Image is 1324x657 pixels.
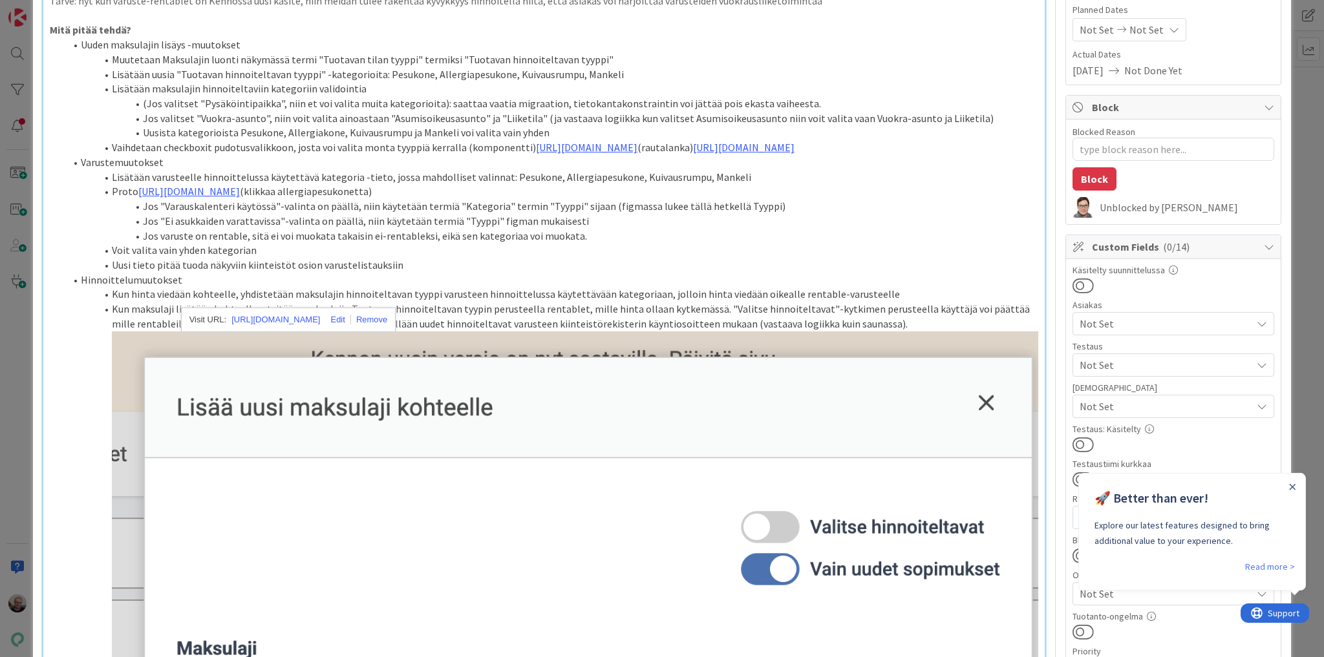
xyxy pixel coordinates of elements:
[65,67,1038,82] li: Lisätään uusia "Tuotavan hinnoiteltavan tyyppi" -kategorioita: Pesukone, Allergiapesukone, Kuivau...
[1073,3,1274,17] span: Planned Dates
[1073,383,1274,392] div: [DEMOGRAPHIC_DATA]
[1073,126,1135,138] label: Blocked Reason
[1080,399,1252,414] span: Not Set
[65,155,1038,170] li: Varustemuutokset
[1073,300,1274,309] div: Asiakas
[65,96,1038,111] li: (Jos valitset "Pysäköintipaikka", niin et voi valita muita kategorioita): saattaa vaatia migraati...
[65,287,1038,302] li: Kun hinta viedään kohteelle, yhdistetään maksulajin hinnoiteltavan tyyppi varusteen hinnoitteluss...
[536,141,637,154] a: [URL][DOMAIN_NAME]
[65,37,1038,52] li: Uuden maksulajin lisäys -muutokset
[231,311,320,328] a: [URL][DOMAIN_NAME]
[65,199,1038,214] li: Jos "Varauskalenteri käytössä"-valinta on päällä, niin käytetään termiä "Kategoria" termin "Tyypp...
[27,2,59,17] span: Support
[1073,647,1274,656] div: Priority
[1073,48,1274,61] span: Actual Dates
[50,23,131,36] strong: Mitä pitää tehdä?
[1078,473,1310,596] iframe: UserGuiding Product Updates RC Tooltip
[1073,197,1093,218] img: SM
[1073,63,1104,78] span: [DATE]
[65,229,1038,244] li: Jos varuste on rentable, sitä ei voi muokata takaisin ei-rentableksi, eikä sen kategoriaa voi muo...
[1129,22,1164,37] span: Not Set
[65,273,1038,287] li: Hinnoittelumuutokset
[1073,424,1274,433] div: Testaus: Käsitelty
[1100,202,1274,213] div: Unblocked by [PERSON_NAME]
[693,141,795,154] a: [URL][DOMAIN_NAME]
[1092,239,1257,255] span: Custom Fields
[1092,99,1257,115] span: Block
[1080,316,1252,331] span: Not Set
[1073,494,1274,503] div: Release
[1073,342,1274,351] div: Testaus
[65,52,1038,67] li: Muutetaan Maksulajin luonti näkymässä termi "Tuotavan tilan tyyppi" termiksi "Tuotavan hinnoitelt...
[1163,240,1190,253] span: ( 0/14 )
[65,258,1038,273] li: Uusi tieto pitää tuoda näkyviin kiinteistöt osion varustelistauksiin
[1073,570,1274,579] div: Ohry-prio
[1073,167,1116,191] button: Block
[65,170,1038,185] li: Lisätään varusteelle hinnoittelussa käytettävä kategoria -tieto, jossa mahdolliset valinnat: Pesu...
[65,111,1038,126] li: Jos valitset "Vuokra-asunto", niin voit valita ainoastaan "Asumisoikeusasunto" ja "Liiketila" (ja...
[1073,536,1274,545] div: Blogautettu
[1073,612,1274,621] div: Tuotanto-ongelma
[65,81,1038,96] li: Lisätään maksulajin hinnoiteltaviin kategoriin validointia
[65,243,1038,258] li: Voit valita vain yhden kategorian
[65,184,1038,199] li: Proto (klikkaa allergiapesukonetta)
[1073,266,1274,275] div: Käsitelty suunnittelussa
[1080,22,1114,37] span: Not Set
[1124,63,1182,78] span: Not Done Yet
[65,140,1038,155] li: Vaihdetaan checkboxit pudotusvalikkoon, josta voi valita monta tyyppiä kerralla (komponentti) (ra...
[65,125,1038,140] li: Uusista kategorioista Pesukone, Allergiakone, Kuivausrumpu ja Mankeli voi valita vain yhden
[1073,459,1274,468] div: Testaustiimi kurkkaa
[1080,357,1252,373] span: Not Set
[65,214,1038,229] li: Jos "Ei asukkaiden varattavissa"-valinta on päällä, niin käytetään termiä "Tyyppi" figman mukaisesti
[138,185,240,198] a: [URL][DOMAIN_NAME]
